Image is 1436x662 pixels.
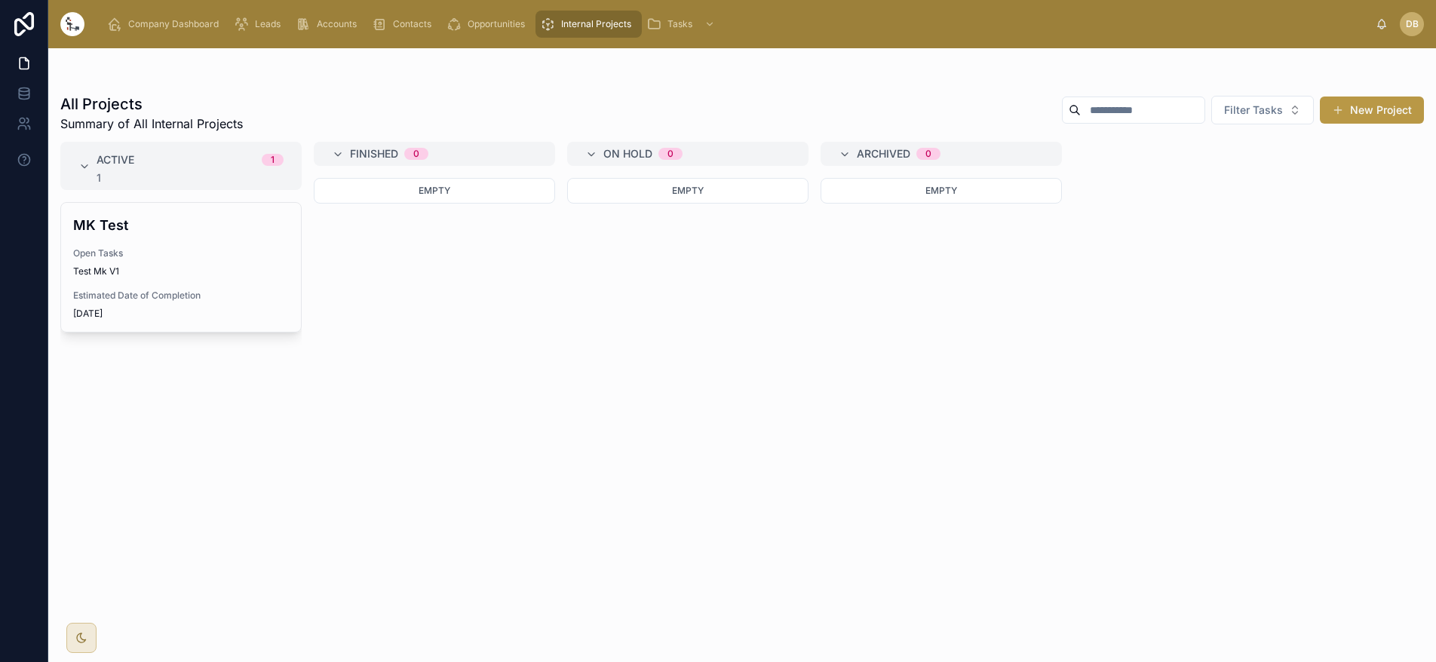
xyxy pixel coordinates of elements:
img: App logo [60,12,84,36]
button: Select Button [1211,96,1314,124]
span: Internal Projects [561,18,631,30]
span: Accounts [317,18,357,30]
span: Contacts [393,18,431,30]
h1: All Projects [60,93,243,115]
span: DB [1406,18,1419,30]
button: New Project [1320,97,1424,124]
span: Archived [857,146,910,161]
span: Leads [255,18,281,30]
span: Empty [925,185,957,196]
a: MK TestOpen TasksTest Mk V1Estimated Date of Completion[DATE] [60,202,302,333]
span: Tasks [667,18,692,30]
div: 1 [97,172,284,184]
span: Estimated Date of Completion [73,290,289,302]
a: Opportunities [442,11,535,38]
a: Tasks [642,11,723,38]
div: scrollable content [97,8,1376,41]
h4: MK Test [73,215,289,235]
span: On Hold [603,146,652,161]
div: 1 [271,154,275,166]
span: Open Tasks [73,247,289,259]
span: Empty [672,185,704,196]
span: Opportunities [468,18,525,30]
span: Empty [419,185,450,196]
a: Contacts [367,11,442,38]
span: Active [97,152,134,167]
div: 0 [925,148,931,160]
span: Test Mk V1 [73,265,289,277]
span: Summary of All Internal Projects [60,115,243,133]
div: 0 [667,148,674,160]
span: Finished [350,146,398,161]
span: Filter Tasks [1224,103,1283,118]
a: Leads [229,11,291,38]
span: Company Dashboard [128,18,219,30]
div: 0 [413,148,419,160]
a: Internal Projects [535,11,642,38]
a: Company Dashboard [103,11,229,38]
span: [DATE] [73,308,289,320]
a: Accounts [291,11,367,38]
